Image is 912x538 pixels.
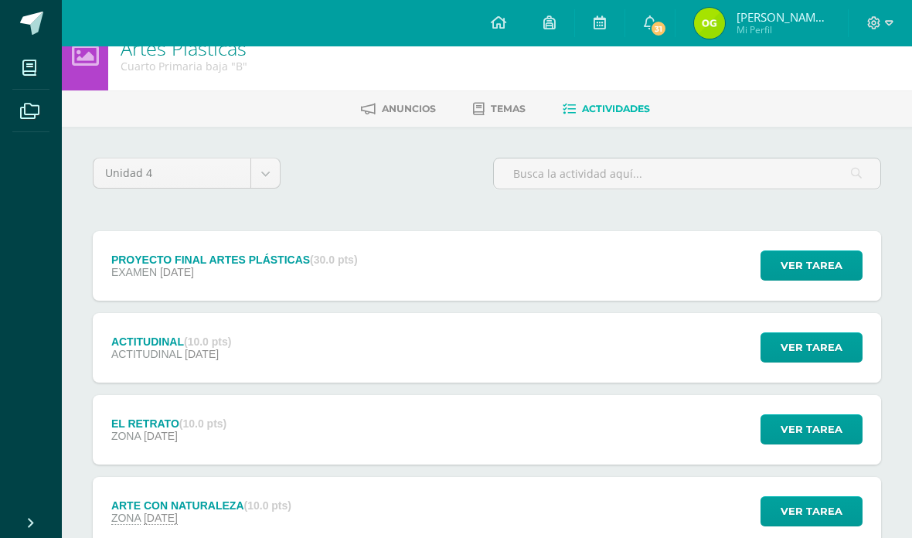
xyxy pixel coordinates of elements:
[244,499,291,512] strong: (10.0 pts)
[184,335,231,348] strong: (10.0 pts)
[111,430,141,442] span: ZONA
[491,103,526,114] span: Temas
[111,499,291,512] div: ARTE CON NATURALEZA
[781,251,842,280] span: Ver tarea
[111,335,232,348] div: ACTITUDINAL
[361,97,436,121] a: Anuncios
[144,430,178,442] span: [DATE]
[121,59,247,73] div: Cuarto Primaria baja 'B'
[310,254,357,266] strong: (30.0 pts)
[737,9,829,25] span: [PERSON_NAME] de [PERSON_NAME]
[737,23,829,36] span: Mi Perfil
[185,348,219,360] span: [DATE]
[94,158,280,188] a: Unidad 4
[121,37,247,59] h1: Artes Plásticas
[582,103,650,114] span: Actividades
[111,417,226,430] div: EL RETRATO
[494,158,880,189] input: Busca la actividad aquí...
[781,497,842,526] span: Ver tarea
[761,414,863,444] button: Ver tarea
[160,266,194,278] span: [DATE]
[105,158,239,188] span: Unidad 4
[473,97,526,121] a: Temas
[111,348,182,360] span: ACTITUDINAL
[121,35,247,61] a: Artes Plásticas
[694,8,725,39] img: 47e98c5d28c942d025d6fa62d3639e0f.png
[382,103,436,114] span: Anuncios
[761,496,863,526] button: Ver tarea
[761,332,863,363] button: Ver tarea
[563,97,650,121] a: Actividades
[179,417,226,430] strong: (10.0 pts)
[650,20,667,37] span: 31
[761,250,863,281] button: Ver tarea
[781,333,842,362] span: Ver tarea
[111,254,358,266] div: PROYECTO FINAL ARTES PLÁSTICAS
[111,266,157,278] span: EXAMEN
[781,415,842,444] span: Ver tarea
